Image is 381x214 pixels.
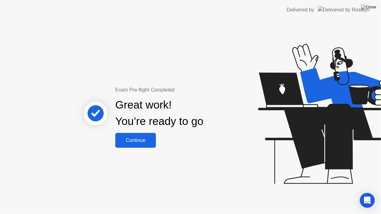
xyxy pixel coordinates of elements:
[318,6,370,13] img: Delivered by Rosalyn
[115,86,243,94] div: Exam Pre-flight Completed
[287,6,314,14] div: Delivered by
[117,138,154,143] div: Continue
[361,5,376,10] img: Close
[115,133,156,148] button: Continue
[115,97,203,130] div: Great work! You’re ready to go
[360,193,375,208] div: Open Intercom Messenger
